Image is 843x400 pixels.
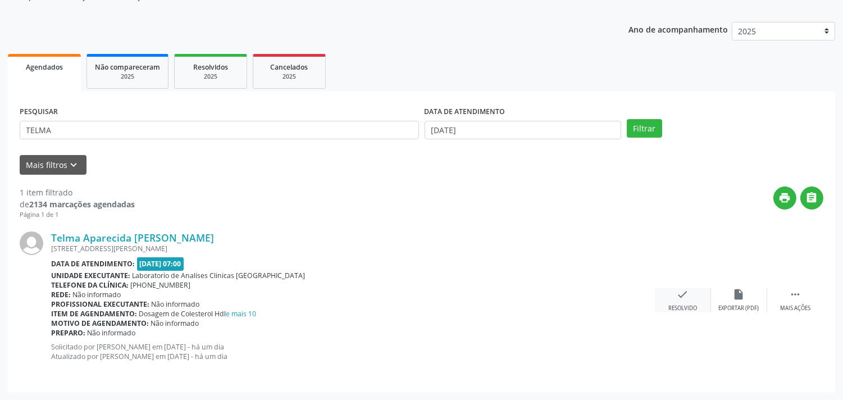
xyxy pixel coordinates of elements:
[88,328,136,338] span: Não informado
[137,257,184,270] span: [DATE] 07:00
[95,72,160,81] div: 2025
[425,103,505,121] label: DATA DE ATENDIMENTO
[51,319,149,328] b: Motivo de agendamento:
[183,72,239,81] div: 2025
[193,62,228,72] span: Resolvidos
[20,231,43,255] img: img
[133,271,306,280] span: Laboratorio de Analises Clinicas [GEOGRAPHIC_DATA]
[51,290,71,299] b: Rede:
[51,328,85,338] b: Preparo:
[789,288,801,301] i: 
[51,342,655,361] p: Solicitado por [PERSON_NAME] em [DATE] - há um dia Atualizado por [PERSON_NAME] em [DATE] - há um...
[73,290,121,299] span: Não informado
[51,231,214,244] a: Telma Aparecida [PERSON_NAME]
[29,199,135,210] strong: 2134 marcações agendadas
[719,304,759,312] div: Exportar (PDF)
[51,244,655,253] div: [STREET_ADDRESS][PERSON_NAME]
[773,187,796,210] button: print
[152,299,200,309] span: Não informado
[733,288,745,301] i: insert_drive_file
[806,192,818,204] i: 
[628,22,728,36] p: Ano de acompanhamento
[627,119,662,138] button: Filtrar
[20,187,135,198] div: 1 item filtrado
[271,62,308,72] span: Cancelados
[668,304,697,312] div: Resolvido
[20,210,135,220] div: Página 1 de 1
[51,280,129,290] b: Telefone da clínica:
[20,121,419,140] input: Nome, CNS
[20,103,58,121] label: PESQUISAR
[26,62,63,72] span: Agendados
[226,309,257,319] a: e mais 10
[261,72,317,81] div: 2025
[800,187,823,210] button: 
[779,192,791,204] i: print
[68,159,80,171] i: keyboard_arrow_down
[51,271,130,280] b: Unidade executante:
[95,62,160,72] span: Não compareceram
[425,121,621,140] input: Selecione um intervalo
[20,198,135,210] div: de
[51,299,149,309] b: Profissional executante:
[20,155,86,175] button: Mais filtroskeyboard_arrow_down
[677,288,689,301] i: check
[131,280,191,290] span: [PHONE_NUMBER]
[780,304,810,312] div: Mais ações
[151,319,199,328] span: Não informado
[51,309,137,319] b: Item de agendamento:
[139,309,257,319] span: Dosagem de Colesterol Hdl
[51,259,135,269] b: Data de atendimento:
